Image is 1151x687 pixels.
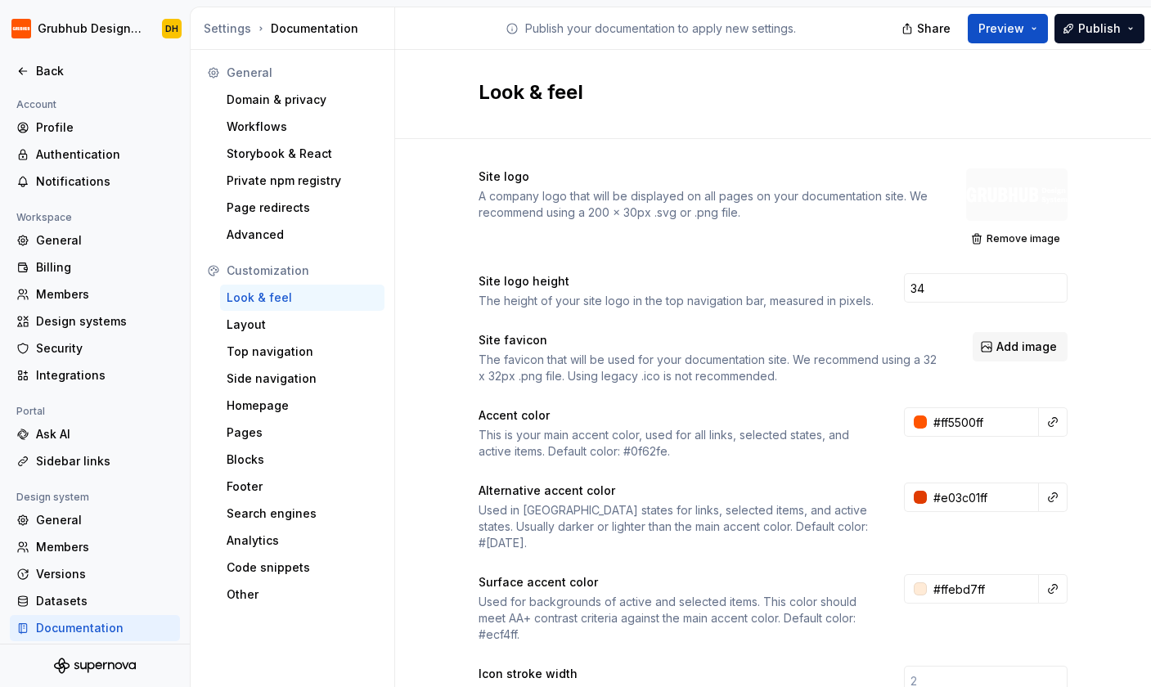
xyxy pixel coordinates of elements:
[227,505,378,522] div: Search engines
[10,448,180,474] a: Sidebar links
[10,208,79,227] div: Workspace
[36,593,173,609] div: Datasets
[3,11,187,47] button: Grubhub Design SystemDH
[10,561,180,587] a: Versions
[227,343,378,360] div: Top navigation
[36,146,173,163] div: Authentication
[36,512,173,528] div: General
[204,20,251,37] button: Settings
[227,424,378,441] div: Pages
[220,528,384,554] a: Analytics
[220,339,384,365] a: Top navigation
[36,313,173,330] div: Design systems
[227,173,378,189] div: Private npm registry
[479,594,874,643] div: Used for backgrounds of active and selected items. This color should meet AA+ contrast criteria a...
[10,141,180,168] a: Authentication
[479,352,943,384] div: The favicon that will be used for your documentation site. We recommend using a 32 x 32px .png fi...
[220,474,384,500] a: Footer
[227,119,378,135] div: Workflows
[479,332,943,348] div: Site favicon
[10,335,180,361] a: Security
[227,559,378,576] div: Code snippets
[1078,20,1121,37] span: Publish
[220,87,384,113] a: Domain & privacy
[227,290,378,306] div: Look & feel
[227,397,378,414] div: Homepage
[978,20,1024,37] span: Preview
[10,487,96,507] div: Design system
[904,273,1068,303] input: 28
[10,114,180,141] a: Profile
[973,332,1068,361] button: Add image
[227,263,378,279] div: Customization
[36,259,173,276] div: Billing
[220,168,384,194] a: Private npm registry
[968,14,1048,43] button: Preview
[220,393,384,419] a: Homepage
[227,146,378,162] div: Storybook & React
[927,574,1039,604] input: e.g. #000000
[479,427,874,460] div: This is your main accent color, used for all links, selected states, and active items. Default co...
[227,370,378,387] div: Side navigation
[36,566,173,582] div: Versions
[36,340,173,357] div: Security
[36,426,173,442] div: Ask AI
[10,281,180,308] a: Members
[165,22,178,35] div: DH
[36,286,173,303] div: Members
[927,407,1039,437] input: e.g. #000000
[220,285,384,311] a: Look & feel
[10,402,52,421] div: Portal
[204,20,388,37] div: Documentation
[227,227,378,243] div: Advanced
[36,119,173,136] div: Profile
[10,227,180,254] a: General
[36,453,173,469] div: Sidebar links
[10,362,180,388] a: Integrations
[10,421,180,447] a: Ask AI
[36,367,173,384] div: Integrations
[10,534,180,560] a: Members
[10,308,180,335] a: Design systems
[917,20,951,37] span: Share
[479,666,874,682] div: Icon stroke width
[227,317,378,333] div: Layout
[220,141,384,167] a: Storybook & React
[10,615,180,641] a: Documentation
[227,451,378,468] div: Blocks
[36,539,173,555] div: Members
[220,312,384,338] a: Layout
[220,501,384,527] a: Search engines
[10,254,180,281] a: Billing
[220,366,384,392] a: Side navigation
[479,293,874,309] div: The height of your site logo in the top navigation bar, measured in pixels.
[54,658,136,674] svg: Supernova Logo
[36,232,173,249] div: General
[10,168,180,195] a: Notifications
[36,620,173,636] div: Documentation
[227,586,378,603] div: Other
[893,14,961,43] button: Share
[1054,14,1144,43] button: Publish
[36,63,173,79] div: Back
[220,222,384,248] a: Advanced
[525,20,796,37] p: Publish your documentation to apply new settings.
[479,79,1048,106] h2: Look & feel
[227,65,378,81] div: General
[996,339,1057,355] span: Add image
[220,420,384,446] a: Pages
[220,114,384,140] a: Workflows
[987,232,1060,245] span: Remove image
[220,447,384,473] a: Blocks
[227,92,378,108] div: Domain & privacy
[479,483,874,499] div: Alternative accent color
[227,532,378,549] div: Analytics
[38,20,142,37] div: Grubhub Design System
[220,581,384,608] a: Other
[479,407,874,424] div: Accent color
[479,574,874,590] div: Surface accent color
[479,273,874,290] div: Site logo height
[479,168,937,185] div: Site logo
